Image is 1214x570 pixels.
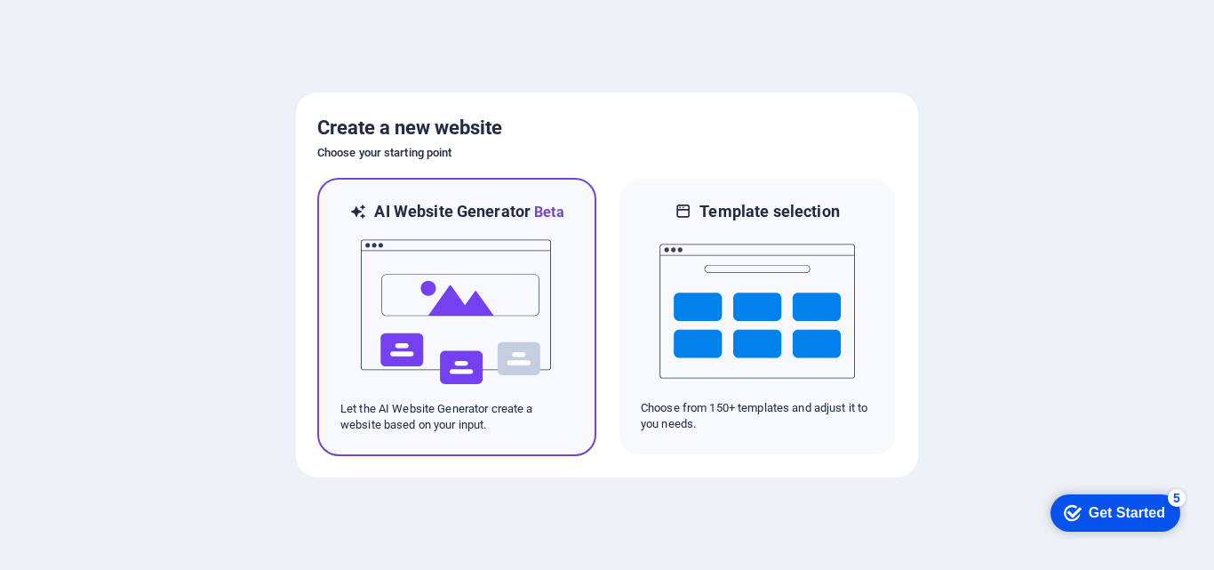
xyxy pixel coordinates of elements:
[359,223,555,401] img: ai
[699,201,839,222] h6: Template selection
[52,20,129,36] div: Get Started
[317,142,897,164] h6: Choose your starting point
[317,114,897,142] h5: Create a new website
[317,178,596,456] div: AI Website GeneratorBetaaiLet the AI Website Generator create a website based on your input.
[14,9,144,46] div: Get Started 5 items remaining, 0% complete
[374,201,563,223] h6: AI Website Generator
[618,178,897,456] div: Template selectionChoose from 150+ templates and adjust it to you needs.
[340,401,573,433] p: Let the AI Website Generator create a website based on your input.
[531,204,564,221] span: Beta
[641,400,874,432] p: Choose from 150+ templates and adjust it to you needs.
[132,4,149,21] div: 5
